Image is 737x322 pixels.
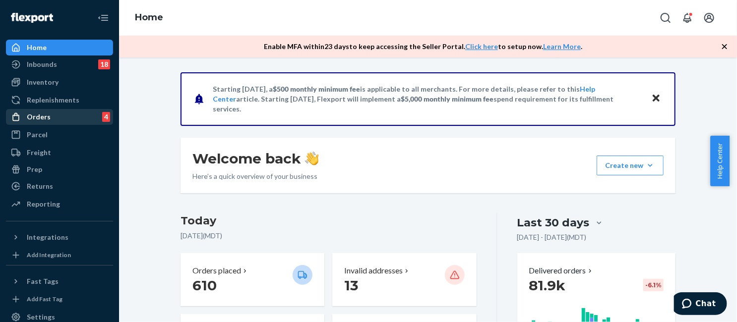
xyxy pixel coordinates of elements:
[27,95,79,105] div: Replenishments
[6,293,113,305] a: Add Fast Tag
[6,249,113,261] a: Add Integration
[93,8,113,28] button: Close Navigation
[710,136,730,186] button: Help Center
[192,265,241,276] p: Orders placed
[543,42,581,51] a: Learn More
[127,3,171,32] ol: breadcrumbs
[529,277,566,294] span: 81.9k
[102,112,110,122] div: 4
[213,84,642,114] p: Starting [DATE], a is applicable to all merchants. For more details, please refer to this article...
[27,59,57,69] div: Inbounds
[656,8,676,28] button: Open Search Box
[597,156,664,175] button: Create new
[27,295,62,303] div: Add Fast Tag
[674,292,727,317] iframe: Opens a widget where you can chat to one of our agents
[699,8,719,28] button: Open account menu
[332,253,476,306] button: Invalid addresses 13
[27,251,71,259] div: Add Integration
[27,148,51,158] div: Freight
[181,213,477,229] h3: Today
[6,92,113,108] a: Replenishments
[27,181,53,191] div: Returns
[27,77,59,87] div: Inventory
[98,59,110,69] div: 18
[6,109,113,125] a: Orders4
[344,265,403,276] p: Invalid addresses
[305,152,319,165] img: hand-wave emoji
[517,232,587,242] p: [DATE] - [DATE] ( MDT )
[6,40,113,55] a: Home
[27,232,68,242] div: Integrations
[192,150,319,167] h1: Welcome back
[6,161,113,177] a: Prep
[6,178,113,194] a: Returns
[27,130,48,140] div: Parcel
[6,196,113,212] a: Reporting
[6,229,113,245] button: Integrations
[27,312,55,322] div: Settings
[181,231,477,241] p: [DATE] ( MDT )
[643,279,664,291] div: -6.1 %
[529,265,594,276] button: Delivered orders
[465,42,498,51] a: Click here
[273,85,360,93] span: $500 monthly minimum fee
[135,12,163,23] a: Home
[27,276,59,286] div: Fast Tags
[27,164,42,174] div: Prep
[6,127,113,143] a: Parcel
[517,215,590,230] div: Last 30 days
[27,199,60,209] div: Reporting
[401,95,493,103] span: $5,000 monthly minimum fee
[27,43,47,53] div: Home
[650,92,663,106] button: Close
[6,56,113,72] a: Inbounds18
[6,145,113,161] a: Freight
[677,8,697,28] button: Open notifications
[6,273,113,289] button: Fast Tags
[27,112,51,122] div: Orders
[344,277,358,294] span: 13
[11,13,53,23] img: Flexport logo
[181,253,324,306] button: Orders placed 610
[264,42,582,52] p: Enable MFA within 23 days to keep accessing the Seller Portal. to setup now. .
[192,277,217,294] span: 610
[6,74,113,90] a: Inventory
[192,171,319,181] p: Here’s a quick overview of your business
